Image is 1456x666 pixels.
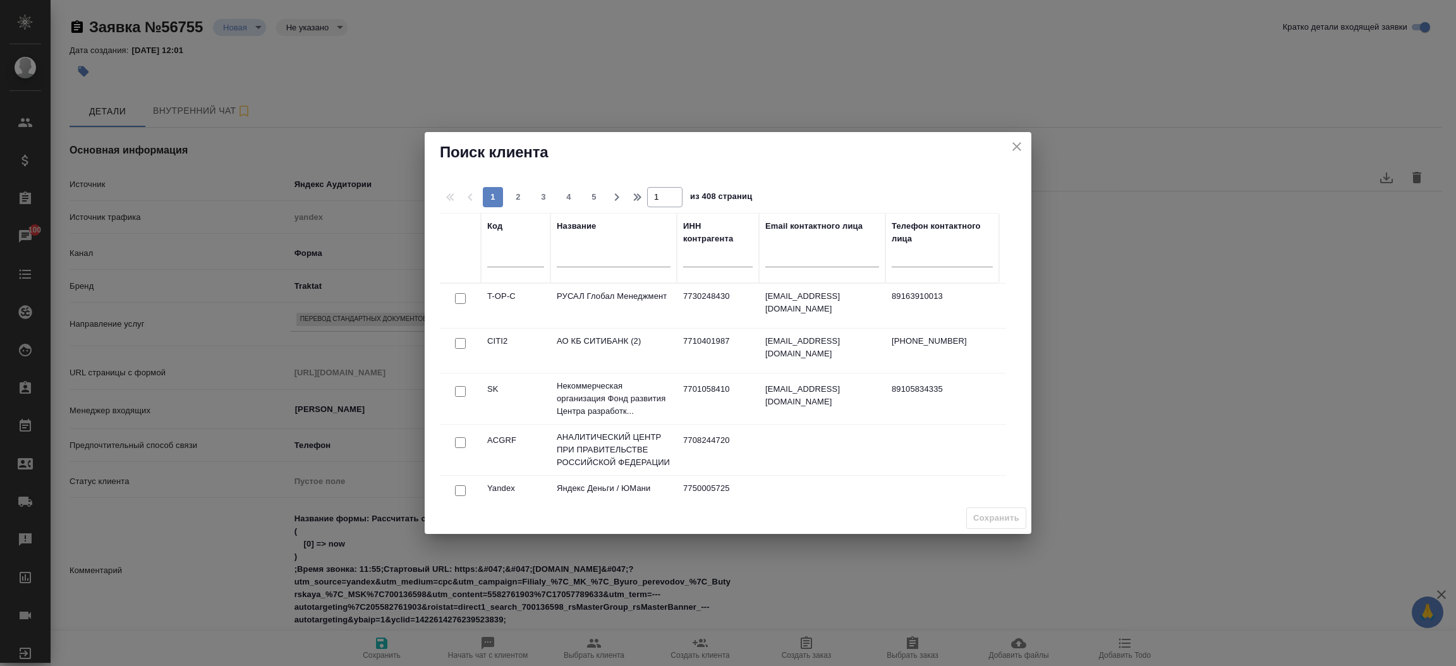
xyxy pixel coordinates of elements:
td: 7701058410 [677,377,759,421]
td: SK [481,377,550,421]
button: 3 [533,187,554,207]
td: CITI2 [481,329,550,373]
p: [PHONE_NUMBER] [892,335,993,348]
td: 7730248430 [677,284,759,328]
p: АНАЛИТИЧЕСКИЙ ЦЕНТР ПРИ ПРАВИТЕЛЬСТВЕ РОССИЙСКОЙ ФЕДЕРАЦИИ [557,431,670,469]
p: 89105834335 [892,383,993,396]
span: 2 [508,191,528,203]
p: Некоммерческая организация Фонд развития Центра разработк... [557,380,670,418]
td: ACGRF [481,428,550,472]
span: 3 [533,191,554,203]
p: [EMAIL_ADDRESS][DOMAIN_NAME] [765,383,879,408]
button: 2 [508,187,528,207]
p: АО КБ СИТИБАНК (2) [557,335,670,348]
div: Название [557,220,596,233]
div: ИНН контрагента [683,220,753,245]
span: из 408 страниц [690,189,752,207]
td: T-OP-C [481,284,550,328]
button: 4 [559,187,579,207]
h2: Поиск клиента [440,142,1016,162]
p: [EMAIL_ADDRESS][DOMAIN_NAME] [765,335,879,360]
button: 5 [584,187,604,207]
td: Yandex [481,476,550,520]
td: 7708244720 [677,428,759,472]
p: РУСАЛ Глобал Менеджмент [557,290,670,303]
span: Выберите клиента [966,507,1026,530]
button: close [1007,137,1026,156]
span: 5 [584,191,604,203]
p: 89163910013 [892,290,993,303]
p: Яндекс Деньги / ЮМани [557,482,670,495]
td: 7710401987 [677,329,759,373]
td: 7750005725 [677,476,759,520]
div: Телефон контактного лица [892,220,993,245]
div: Email контактного лица [765,220,863,233]
span: 4 [559,191,579,203]
p: [EMAIL_ADDRESS][DOMAIN_NAME] [765,290,879,315]
div: Код [487,220,502,233]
